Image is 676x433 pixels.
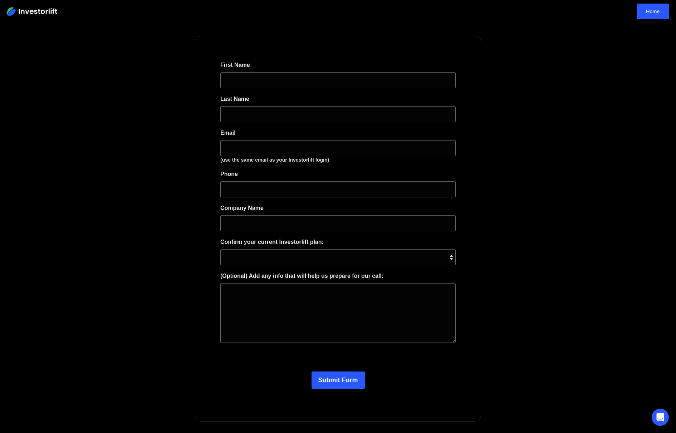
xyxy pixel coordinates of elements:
input: First Name* [220,72,456,88]
input: Email*(use the same email as your Investorlift login) [220,140,456,156]
div: Open Intercom Messenger [652,409,669,426]
span: Phone [220,171,238,177]
textarea: (Optional) Add any info that will help us prepare for our call: [220,283,456,343]
span: Company Name [220,205,264,211]
select: Confirm your current Investorlift plan:* [220,249,456,265]
input: Last Name* [220,106,456,122]
input: Phone* [220,181,456,197]
span: Email [220,130,236,136]
input: Company Name* [220,215,456,231]
span: Confirm your current Investorlift plan: [220,239,324,245]
span: Last Name [220,96,249,102]
span: First Name [220,62,250,68]
a: Home [637,4,669,19]
span: (use the same email as your Investorlift login) [220,157,329,163]
span: (Optional) Add any info that will help us prepare for our call: [220,273,383,279]
button: Submit Form [312,372,365,389]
